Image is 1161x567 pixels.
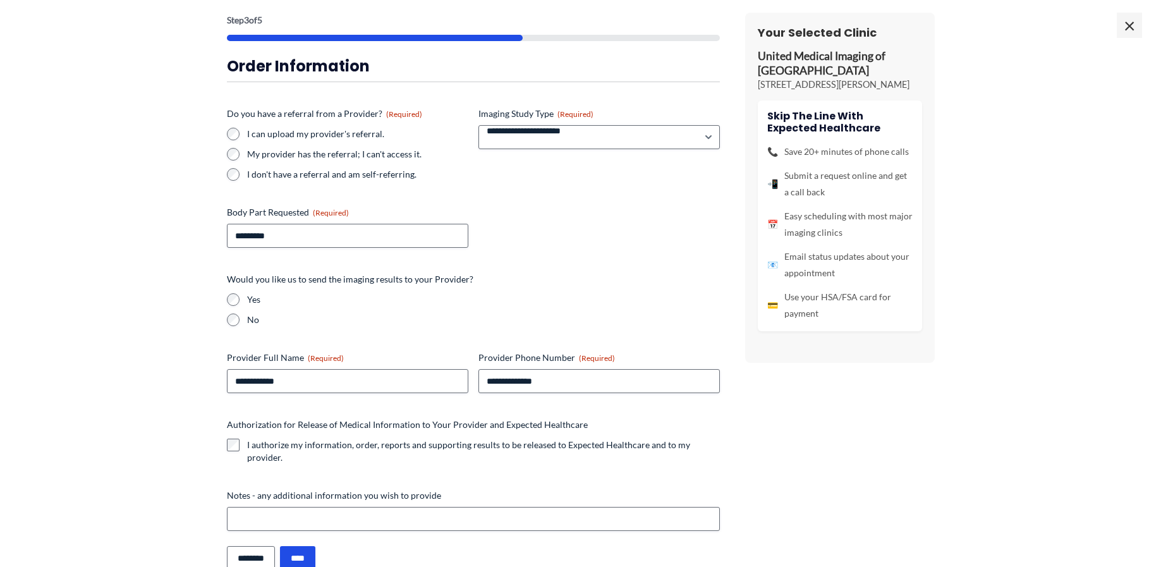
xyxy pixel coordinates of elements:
[767,289,913,322] li: Use your HSA/FSA card for payment
[247,168,468,181] label: I don't have a referral and am self-referring.
[1117,13,1142,38] span: ×
[227,351,468,364] label: Provider Full Name
[227,107,422,120] legend: Do you have a referral from a Provider?
[227,418,588,431] legend: Authorization for Release of Medical Information to Your Provider and Expected Healthcare
[767,216,778,233] span: 📅
[227,489,720,502] label: Notes - any additional information you wish to provide
[227,16,720,25] p: Step of
[247,128,468,140] label: I can upload my provider's referral.
[767,143,778,160] span: 📞
[758,78,922,91] p: [STREET_ADDRESS][PERSON_NAME]
[767,168,913,200] li: Submit a request online and get a call back
[478,107,720,120] label: Imaging Study Type
[579,353,615,363] span: (Required)
[767,208,913,241] li: Easy scheduling with most major imaging clinics
[386,109,422,119] span: (Required)
[557,109,593,119] span: (Required)
[247,293,720,306] label: Yes
[227,273,473,286] legend: Would you like us to send the imaging results to your Provider?
[767,110,913,134] h4: Skip the line with Expected Healthcare
[247,439,720,464] label: I authorize my information, order, reports and supporting results to be released to Expected Heal...
[767,176,778,192] span: 📲
[244,15,249,25] span: 3
[247,314,720,326] label: No
[227,56,720,76] h3: Order Information
[758,25,922,40] h3: Your Selected Clinic
[767,297,778,314] span: 💳
[227,206,468,219] label: Body Part Requested
[313,208,349,217] span: (Required)
[767,248,913,281] li: Email status updates about your appointment
[767,257,778,273] span: 📧
[767,143,913,160] li: Save 20+ minutes of phone calls
[308,353,344,363] span: (Required)
[257,15,262,25] span: 5
[758,49,922,78] p: United Medical Imaging of [GEOGRAPHIC_DATA]
[478,351,720,364] label: Provider Phone Number
[247,148,468,161] label: My provider has the referral; I can't access it.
